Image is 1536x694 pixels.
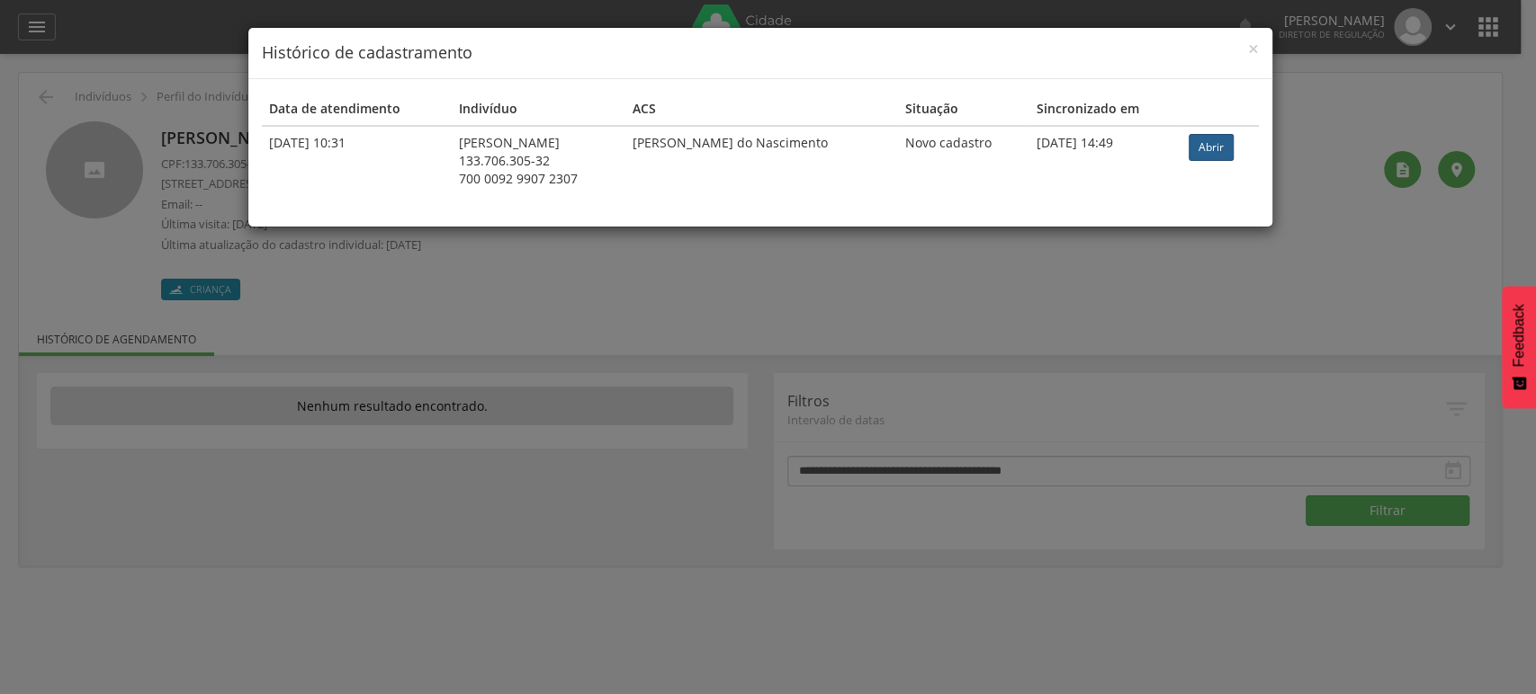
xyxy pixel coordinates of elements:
a: Abrir [1189,134,1234,161]
td: [DATE] 14:49 [1029,126,1181,195]
div: Novo cadastro [905,134,1022,152]
th: Sincronizado em [1029,93,1181,126]
td: [PERSON_NAME] do Nascimento [625,126,898,195]
span: × [1248,36,1259,61]
th: ACS [625,93,898,126]
div: [PERSON_NAME] [459,134,618,152]
div: 133.706.305-32 [459,152,618,170]
th: Data de atendimento [262,93,452,126]
th: Indivíduo [452,93,625,126]
td: [DATE] 10:31 [262,126,452,195]
button: Feedback - Mostrar pesquisa [1502,286,1536,408]
h4: Histórico de cadastramento [262,41,1259,65]
button: Close [1248,40,1259,58]
div: 700 0092 9907 2307 [459,170,618,188]
span: Feedback [1511,304,1527,367]
th: Situação [898,93,1029,126]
